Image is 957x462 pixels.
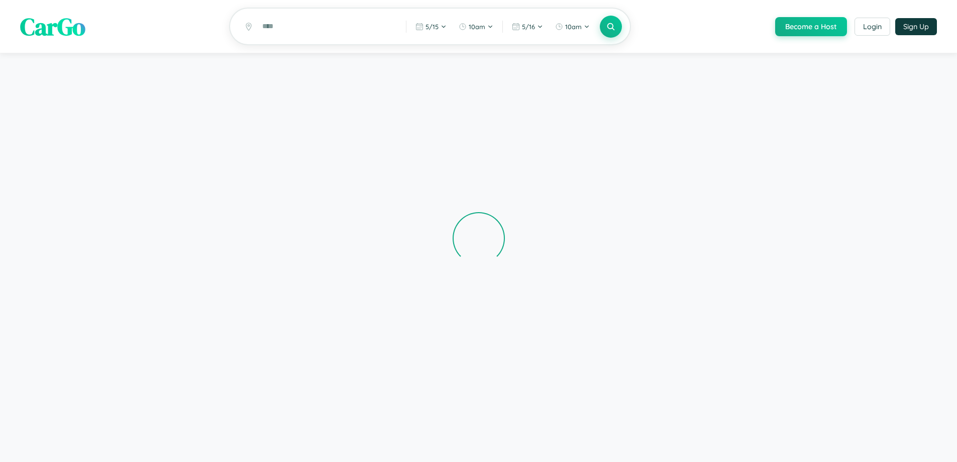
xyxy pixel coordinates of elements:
[522,23,535,31] span: 5 / 16
[565,23,582,31] span: 10am
[775,17,847,36] button: Become a Host
[855,18,890,36] button: Login
[507,19,548,35] button: 5/16
[20,10,85,43] span: CarGo
[410,19,452,35] button: 5/15
[426,23,439,31] span: 5 / 15
[469,23,485,31] span: 10am
[550,19,595,35] button: 10am
[454,19,498,35] button: 10am
[895,18,937,35] button: Sign Up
